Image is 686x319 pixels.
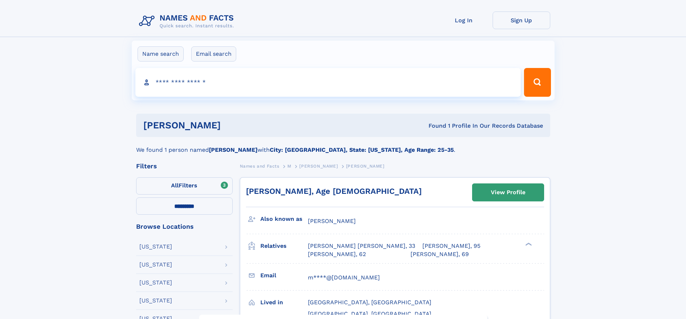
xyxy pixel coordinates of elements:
[136,177,233,195] label: Filters
[260,296,308,309] h3: Lived in
[308,242,415,250] a: [PERSON_NAME] [PERSON_NAME], 33
[308,250,366,258] a: [PERSON_NAME], 62
[324,122,543,130] div: Found 1 Profile In Our Records Database
[308,218,356,224] span: [PERSON_NAME]
[524,68,551,97] button: Search Button
[524,242,532,247] div: ❯
[191,46,236,61] label: Email search
[139,280,172,286] div: [US_STATE]
[260,213,308,225] h3: Also known as
[136,137,550,154] div: We found 1 person named with .
[136,12,240,31] img: Logo Names and Facts
[346,164,385,169] span: [PERSON_NAME]
[143,121,325,130] h1: [PERSON_NAME]
[299,161,338,170] a: [PERSON_NAME]
[491,184,525,201] div: View Profile
[287,164,291,169] span: M
[299,164,338,169] span: [PERSON_NAME]
[411,250,469,258] a: [PERSON_NAME], 69
[435,12,493,29] a: Log In
[135,68,521,97] input: search input
[139,244,172,250] div: [US_STATE]
[171,182,179,189] span: All
[240,161,279,170] a: Names and Facts
[493,12,550,29] a: Sign Up
[246,187,422,196] a: [PERSON_NAME], Age [DEMOGRAPHIC_DATA]
[139,262,172,268] div: [US_STATE]
[270,146,454,153] b: City: [GEOGRAPHIC_DATA], State: [US_STATE], Age Range: 25-35
[422,242,480,250] a: [PERSON_NAME], 95
[472,184,544,201] a: View Profile
[136,223,233,230] div: Browse Locations
[308,310,431,317] span: [GEOGRAPHIC_DATA], [GEOGRAPHIC_DATA]
[136,163,233,169] div: Filters
[260,269,308,282] h3: Email
[260,240,308,252] h3: Relatives
[209,146,257,153] b: [PERSON_NAME]
[287,161,291,170] a: M
[139,298,172,304] div: [US_STATE]
[308,299,431,306] span: [GEOGRAPHIC_DATA], [GEOGRAPHIC_DATA]
[138,46,184,61] label: Name search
